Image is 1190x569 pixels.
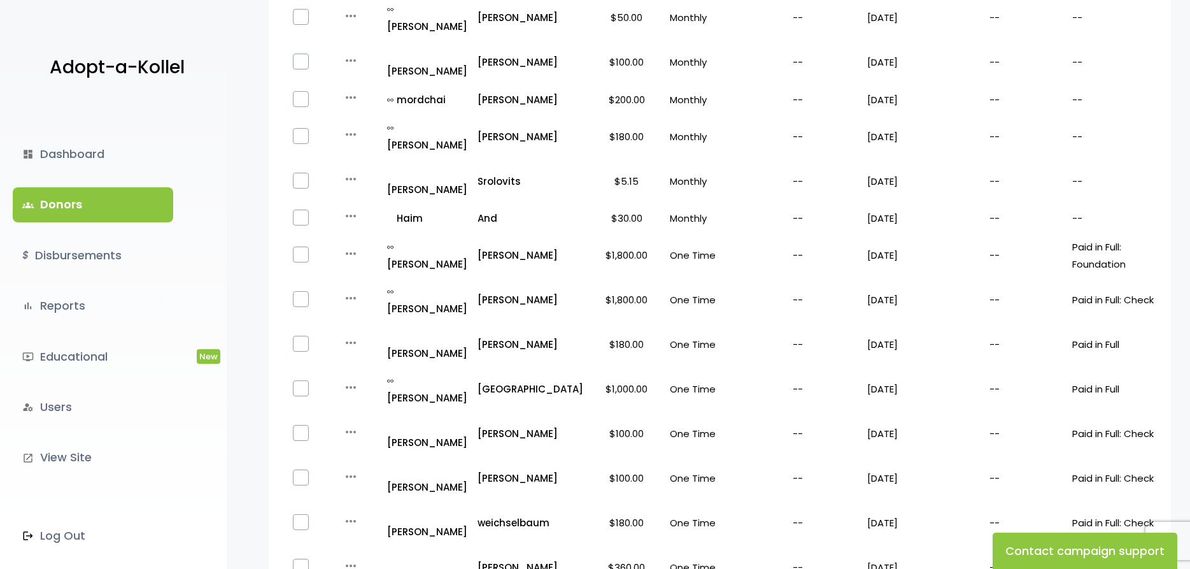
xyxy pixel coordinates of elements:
[50,52,185,83] p: Adopt-a-Kollel
[1072,291,1166,308] p: Paid in Full: Check
[867,210,979,227] p: [DATE]
[13,238,173,273] a: $Disbursements
[989,91,1062,108] p: --
[343,469,358,484] i: more_horiz
[989,173,1062,190] p: --
[739,128,857,145] p: --
[22,452,34,464] i: launch
[739,380,857,398] p: --
[989,380,1062,398] p: --
[670,173,728,190] p: Monthly
[343,291,358,306] i: more_horiz
[739,470,857,487] p: --
[739,210,857,227] p: --
[478,91,583,108] p: [PERSON_NAME]
[343,8,358,24] i: more_horiz
[867,128,979,145] p: [DATE]
[593,247,660,264] p: $1,800.00
[478,291,583,308] p: [PERSON_NAME]
[739,173,857,190] p: --
[867,291,979,308] p: [DATE]
[478,128,583,145] a: [PERSON_NAME]
[1072,380,1166,398] p: Paid in Full
[1072,9,1166,26] p: --
[22,300,34,312] i: bar_chart
[387,119,467,154] a: all_inclusive[PERSON_NAME]
[989,9,1062,26] p: --
[387,461,467,496] a: [PERSON_NAME]
[867,247,979,264] p: [DATE]
[670,9,728,26] p: Monthly
[197,349,220,364] span: New
[867,514,979,531] p: [DATE]
[670,514,728,531] p: One Time
[478,54,583,71] a: [PERSON_NAME]
[989,470,1062,487] p: --
[387,238,467,273] p: [PERSON_NAME]
[478,210,583,227] p: And
[1072,470,1166,487] p: Paid in Full: Check
[867,91,979,108] p: [DATE]
[1072,210,1166,227] p: --
[387,283,467,317] p: [PERSON_NAME]
[593,210,660,227] p: $30.00
[387,417,467,451] p: [PERSON_NAME]
[22,247,29,265] i: $
[478,514,583,531] a: weichselbaum
[478,336,583,353] p: [PERSON_NAME]
[387,283,467,317] a: all_inclusive[PERSON_NAME]
[387,372,467,407] a: all_inclusive[PERSON_NAME]
[1072,238,1166,273] p: Paid in Full: Foundation
[593,173,660,190] p: $5.15
[867,336,979,353] p: [DATE]
[387,210,467,227] p: Haim
[989,210,1062,227] p: --
[670,425,728,442] p: One Time
[1072,128,1166,145] p: --
[670,470,728,487] p: One Time
[13,137,173,171] a: dashboardDashboard
[387,164,467,198] p: [PERSON_NAME]
[670,210,728,227] p: Monthly
[670,54,728,71] p: Monthly
[670,291,728,308] p: One Time
[13,340,173,374] a: ondemand_videoEducationalNew
[387,91,467,108] a: all_inclusivemordchai
[387,97,397,103] i: all_inclusive
[593,54,660,71] p: $100.00
[478,425,583,442] a: [PERSON_NAME]
[343,90,358,105] i: more_horiz
[343,380,358,395] i: more_horiz
[343,208,358,224] i: more_horiz
[13,519,173,553] a: Log Out
[387,45,467,80] a: [PERSON_NAME]
[478,9,583,26] p: [PERSON_NAME]
[478,380,583,398] a: [GEOGRAPHIC_DATA]
[1072,91,1166,108] p: --
[478,470,583,487] p: [PERSON_NAME]
[1072,173,1166,190] p: --
[593,91,660,108] p: $200.00
[13,289,173,323] a: bar_chartReports
[43,37,185,99] a: Adopt-a-Kollel
[387,1,467,35] a: all_inclusive[PERSON_NAME]
[739,336,857,353] p: --
[1072,336,1166,353] p: Paid in Full
[343,424,358,440] i: more_horiz
[387,125,397,131] i: all_inclusive
[478,173,583,190] a: Srolovits
[478,247,583,264] a: [PERSON_NAME]
[989,336,1062,353] p: --
[989,514,1062,531] p: --
[739,514,857,531] p: --
[343,127,358,142] i: more_horiz
[387,238,467,273] a: all_inclusive[PERSON_NAME]
[670,128,728,145] p: Monthly
[593,336,660,353] p: $180.00
[387,119,467,154] p: [PERSON_NAME]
